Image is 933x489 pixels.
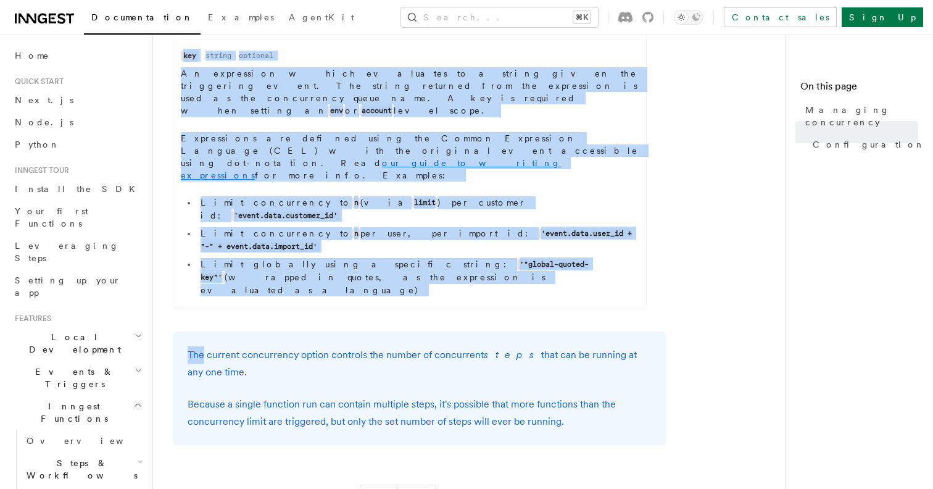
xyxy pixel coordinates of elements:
[197,196,639,222] li: Limit concurrency to (via ) per customer id:
[805,104,918,128] span: Managing concurrency
[352,228,360,239] code: n
[10,269,145,304] a: Setting up your app
[15,95,73,105] span: Next.js
[842,7,923,27] a: Sign Up
[573,11,591,23] kbd: ⌘K
[10,361,145,395] button: Events & Triggers
[359,106,394,116] code: account
[10,89,145,111] a: Next.js
[181,132,639,182] p: Expressions are defined using the Common Expression Language (CEL) with the original event access...
[484,349,541,361] em: steps
[15,49,49,62] span: Home
[328,106,345,116] code: env
[10,165,69,175] span: Inngest tour
[22,430,145,452] a: Overview
[197,227,639,253] li: Limit concurrency to per user, per import id:
[10,400,133,425] span: Inngest Functions
[15,184,143,194] span: Install the SDK
[22,452,145,487] button: Steps & Workflows
[208,12,274,22] span: Examples
[674,10,703,25] button: Toggle dark mode
[800,99,918,133] a: Managing concurrency
[10,331,135,356] span: Local Development
[10,200,145,235] a: Your first Functions
[15,241,119,263] span: Leveraging Steps
[352,198,360,208] code: n
[401,7,598,27] button: Search...⌘K
[27,436,154,446] span: Overview
[201,4,281,33] a: Examples
[10,326,145,361] button: Local Development
[15,140,60,149] span: Python
[91,12,193,22] span: Documentation
[808,133,918,156] a: Configuration
[10,133,145,156] a: Python
[800,79,918,99] h4: On this page
[813,138,925,151] span: Configuration
[181,158,561,180] a: our guide to writing expressions
[22,457,138,482] span: Steps & Workflows
[188,396,652,430] p: Because a single function run can contain multiple steps, it's possible that more functions than ...
[15,275,121,298] span: Setting up your app
[181,67,639,117] p: An expression which evaluates to a string given the triggering event. The string returned from th...
[10,366,135,390] span: Events & Triggers
[188,346,652,381] p: The current concurrency option controls the number of concurrent that can be running at any one t...
[239,51,273,61] dd: optional
[181,51,198,61] code: key
[197,258,639,296] li: Limit globally using a specific string: (wrapped in quotes, as the expression is evaluated as a l...
[289,12,354,22] span: AgentKit
[10,395,145,430] button: Inngest Functions
[231,211,339,221] code: 'event.data.customer_id'
[10,235,145,269] a: Leveraging Steps
[10,314,51,324] span: Features
[724,7,837,27] a: Contact sales
[10,111,145,133] a: Node.js
[10,44,145,67] a: Home
[15,117,73,127] span: Node.js
[84,4,201,35] a: Documentation
[10,178,145,200] a: Install the SDK
[205,51,231,61] dd: string
[412,198,437,208] code: limit
[10,77,64,86] span: Quick start
[281,4,362,33] a: AgentKit
[15,206,88,228] span: Your first Functions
